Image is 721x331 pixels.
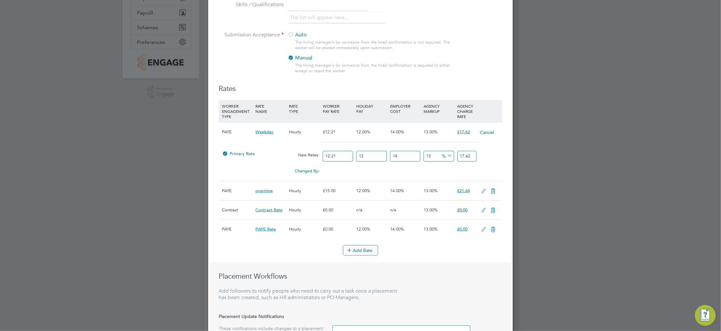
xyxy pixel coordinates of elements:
[220,201,254,219] div: Contract
[288,55,449,61] label: Manual
[220,220,254,239] div: PAYE
[390,226,404,232] span: 14.00%
[356,188,370,193] span: 12.00%
[255,188,273,193] span: overtime
[480,129,495,136] button: Cancel
[321,123,355,141] div: £12.21
[355,100,388,117] div: HOLIDAY PAY
[356,226,370,232] span: 12.00%
[390,188,404,193] span: 14.00%
[288,149,321,161] div: New Rates:
[321,100,355,117] div: WORKER PAY RATE
[321,220,355,239] div: £0.00
[295,40,454,51] div: The hiring manager's (or someone from the hirer) confirmation is not required. The worker will be...
[254,100,287,117] div: RATE NAME
[424,207,438,213] span: 13.00%
[255,207,282,213] span: Contract Rate
[457,129,470,135] span: £17.62
[356,207,362,213] span: n/a
[440,152,453,159] span: %
[288,32,449,38] label: Auto
[219,272,398,281] h3: Placement Workflows
[456,100,478,122] div: AGENCY CHARGE RATE
[255,129,274,135] span: Weekday
[321,201,355,219] div: £0.00
[220,100,254,122] div: WORKER ENGAGEMENT TYPE
[219,1,284,8] label: Skills / Qualifications
[695,305,716,326] button: Engage Resource Center
[219,313,502,319] div: Placement Update Notifications
[219,32,284,38] label: Submission Acceptance
[457,226,468,232] span: £0.00
[255,226,276,232] span: PAYE Rate
[288,181,321,200] div: Hourly
[219,84,502,94] h3: Rates
[295,63,454,74] div: The hiring manager's (or someone from the hirer) confirmation is required to either accept or rej...
[390,207,396,213] span: n/a
[457,207,468,213] span: £0.00
[424,188,438,193] span: 13.00%
[288,100,321,117] div: RATE TYPE
[457,188,470,193] span: £21.64
[222,151,255,156] span: Primary Rate
[390,129,404,135] span: 14.00%
[219,288,398,301] div: Add followers to notify people who need to carry out a task once a placement has been created, su...
[422,100,456,117] div: AGENCY MARKUP
[388,100,422,117] div: EMPLOYER COST
[343,245,378,256] button: Add Rate
[288,201,321,219] div: Hourly
[288,220,321,239] div: Hourly
[356,129,370,135] span: 12.00%
[220,165,321,177] div: Changed By:
[424,129,438,135] span: 13.00%
[220,181,254,200] div: PAYE
[220,123,254,141] div: PAYE
[290,13,351,22] li: The list will appear here...
[288,123,321,141] div: Hourly
[424,226,438,232] span: 13.00%
[321,181,355,200] div: £15.00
